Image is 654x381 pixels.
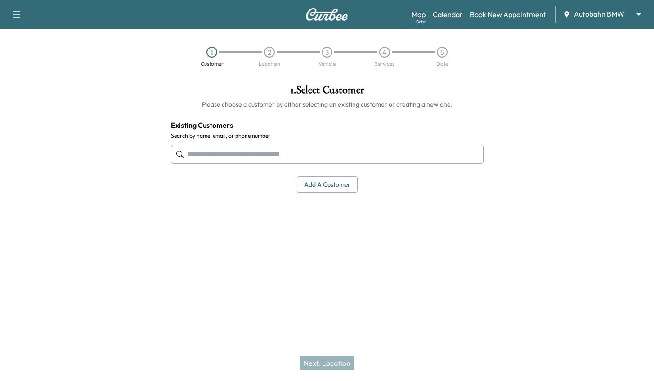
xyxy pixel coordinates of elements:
[375,61,394,67] div: Services
[297,176,358,193] button: Add a customer
[171,120,484,130] h4: Existing Customers
[379,47,390,58] div: 4
[318,61,336,67] div: Vehicle
[416,18,426,25] div: Beta
[436,61,448,67] div: Date
[259,61,280,67] div: Location
[264,47,275,58] div: 2
[171,85,484,100] h1: 1 . Select Customer
[322,47,332,58] div: 3
[574,9,624,19] span: Autobahn BMW
[171,132,484,139] label: Search by name, email, or phone number
[412,9,426,20] a: MapBeta
[206,47,217,58] div: 1
[437,47,448,58] div: 5
[171,100,484,109] h6: Please choose a customer by either selecting an existing customer or creating a new one.
[470,9,546,20] a: Book New Appointment
[433,9,463,20] a: Calendar
[201,61,224,67] div: Customer
[305,8,349,21] img: Curbee Logo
